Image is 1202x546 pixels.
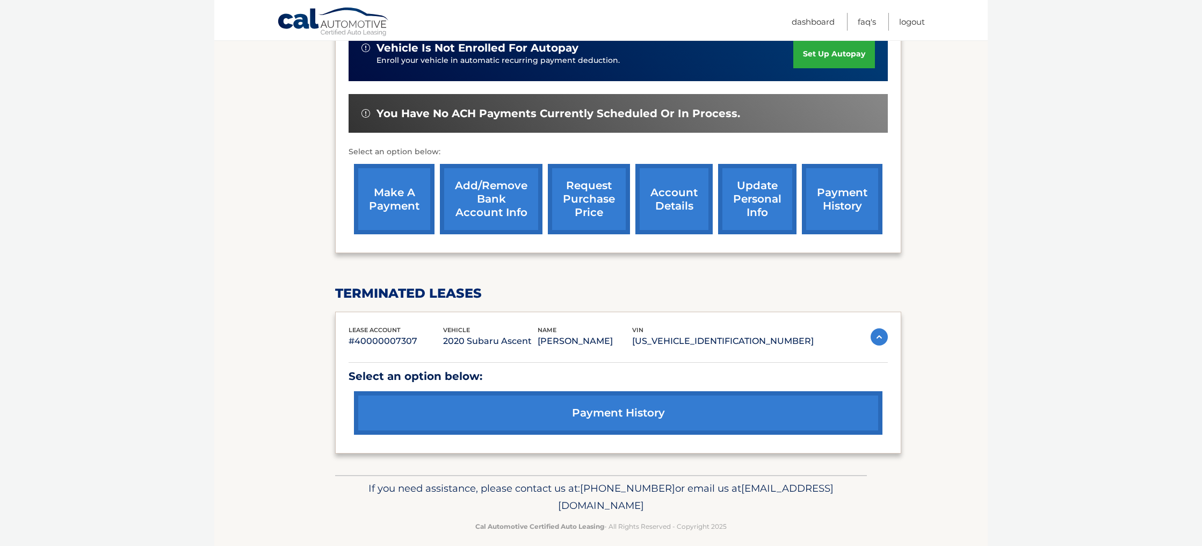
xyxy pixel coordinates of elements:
img: alert-white.svg [361,109,370,118]
span: [EMAIL_ADDRESS][DOMAIN_NAME] [558,482,834,512]
img: accordion-active.svg [871,328,888,346]
p: Select an option below: [349,367,888,386]
p: Select an option below: [349,146,888,159]
a: request purchase price [548,164,630,234]
img: alert-white.svg [361,44,370,52]
a: Dashboard [792,13,835,31]
a: make a payment [354,164,435,234]
span: lease account [349,326,401,334]
span: [PHONE_NUMBER] [580,482,675,494]
a: payment history [354,391,882,435]
a: account details [635,164,713,234]
a: update personal info [718,164,796,234]
span: name [538,326,556,334]
a: Logout [899,13,925,31]
p: Enroll your vehicle in automatic recurring payment deduction. [376,55,793,67]
p: If you need assistance, please contact us at: or email us at [342,480,860,514]
p: [US_VEHICLE_IDENTIFICATION_NUMBER] [632,334,814,349]
a: FAQ's [858,13,876,31]
span: You have no ACH payments currently scheduled or in process. [376,107,740,120]
a: Cal Automotive [277,7,390,38]
p: - All Rights Reserved - Copyright 2025 [342,521,860,532]
a: set up autopay [793,40,875,68]
span: vehicle is not enrolled for autopay [376,41,578,55]
a: payment history [802,164,882,234]
p: #40000007307 [349,334,443,349]
span: vin [632,326,643,334]
p: 2020 Subaru Ascent [443,334,538,349]
a: Add/Remove bank account info [440,164,542,234]
h2: terminated leases [335,285,901,301]
p: [PERSON_NAME] [538,334,632,349]
strong: Cal Automotive Certified Auto Leasing [475,522,604,530]
span: vehicle [443,326,470,334]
